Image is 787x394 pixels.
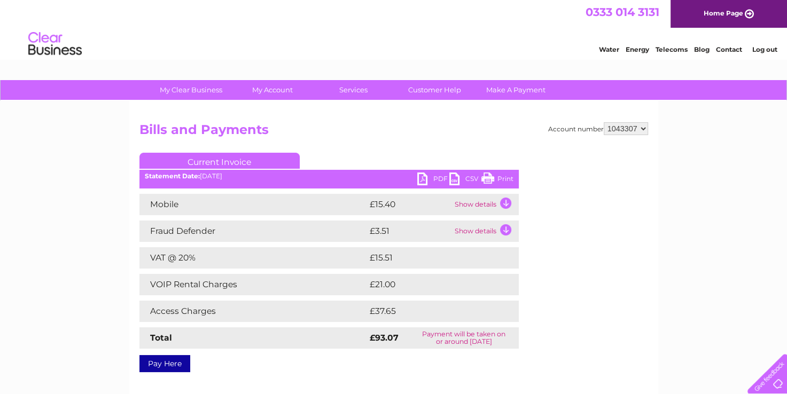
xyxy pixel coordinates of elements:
td: VOIP Rental Charges [139,274,367,295]
td: £21.00 [367,274,496,295]
a: PDF [417,172,449,188]
a: Energy [626,45,649,53]
td: Payment will be taken on or around [DATE] [409,327,519,349]
a: Make A Payment [472,80,560,100]
a: My Clear Business [147,80,235,100]
td: Access Charges [139,301,367,322]
a: My Account [228,80,316,100]
div: Account number [548,122,648,135]
a: Log out [752,45,777,53]
td: £15.51 [367,247,495,269]
a: 0333 014 3131 [586,5,659,19]
h2: Bills and Payments [139,122,648,143]
a: Print [481,172,513,188]
strong: £93.07 [370,333,399,343]
b: Statement Date: [145,172,200,180]
td: £15.40 [367,194,452,215]
div: Clear Business is a trading name of Verastar Limited (registered in [GEOGRAPHIC_DATA] No. 3667643... [142,6,646,52]
a: Pay Here [139,355,190,372]
a: Customer Help [391,80,479,100]
a: Telecoms [656,45,688,53]
a: Current Invoice [139,153,300,169]
td: £37.65 [367,301,497,322]
td: Show details [452,194,519,215]
img: logo.png [28,28,82,60]
td: Fraud Defender [139,220,367,242]
td: £3.51 [367,220,452,242]
a: Contact [716,45,742,53]
strong: Total [150,333,172,343]
td: Show details [452,220,519,242]
td: VAT @ 20% [139,247,367,269]
a: CSV [449,172,481,188]
a: Services [309,80,398,100]
a: Blog [694,45,710,53]
td: Mobile [139,194,367,215]
div: [DATE] [139,172,519,180]
a: Water [599,45,619,53]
